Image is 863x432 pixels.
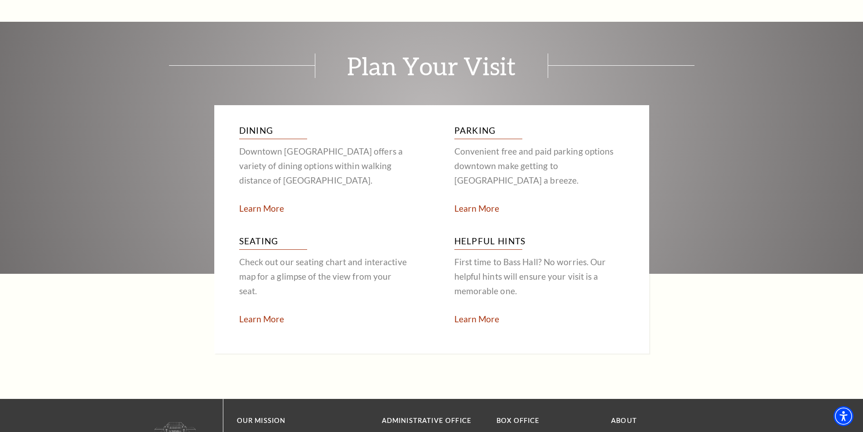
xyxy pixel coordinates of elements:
[239,234,409,250] h3: Seating
[454,203,500,214] a: Convenient free and paid parking options downtown make getting to Bass Hall a breeze Learn More
[454,255,624,298] p: First time to Bass Hall? No worries. Our helpful hints will ensure your visit is a memorable one.
[237,415,350,427] p: OUR MISSION
[315,53,548,78] span: Plan Your Visit
[239,203,284,214] a: Downtown Fort Worth offers a variety of dining options within walking distance of Bass Hall Learn...
[382,415,483,427] p: Administrative Office
[454,123,624,139] h3: Parking
[497,415,598,427] p: BOX OFFICE
[239,314,284,324] a: Check out our seating chart and interactive map for a glimpse of the view from your seat Learn More
[611,417,637,424] a: About
[454,314,500,324] a: Our helpful hints will ensure your visit is a memorable one Learn More
[239,144,409,188] p: Downtown [GEOGRAPHIC_DATA] offers a variety of dining options within walking distance of [GEOGRAP...
[239,123,409,139] h3: Dining
[239,255,409,298] p: Check out our seating chart and interactive map for a glimpse of the view from your seat.
[454,234,624,250] h3: Helpful Hints
[454,144,624,188] p: Convenient free and paid parking options downtown make getting to [GEOGRAPHIC_DATA] a breeze.
[834,406,853,426] div: Accessibility Menu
